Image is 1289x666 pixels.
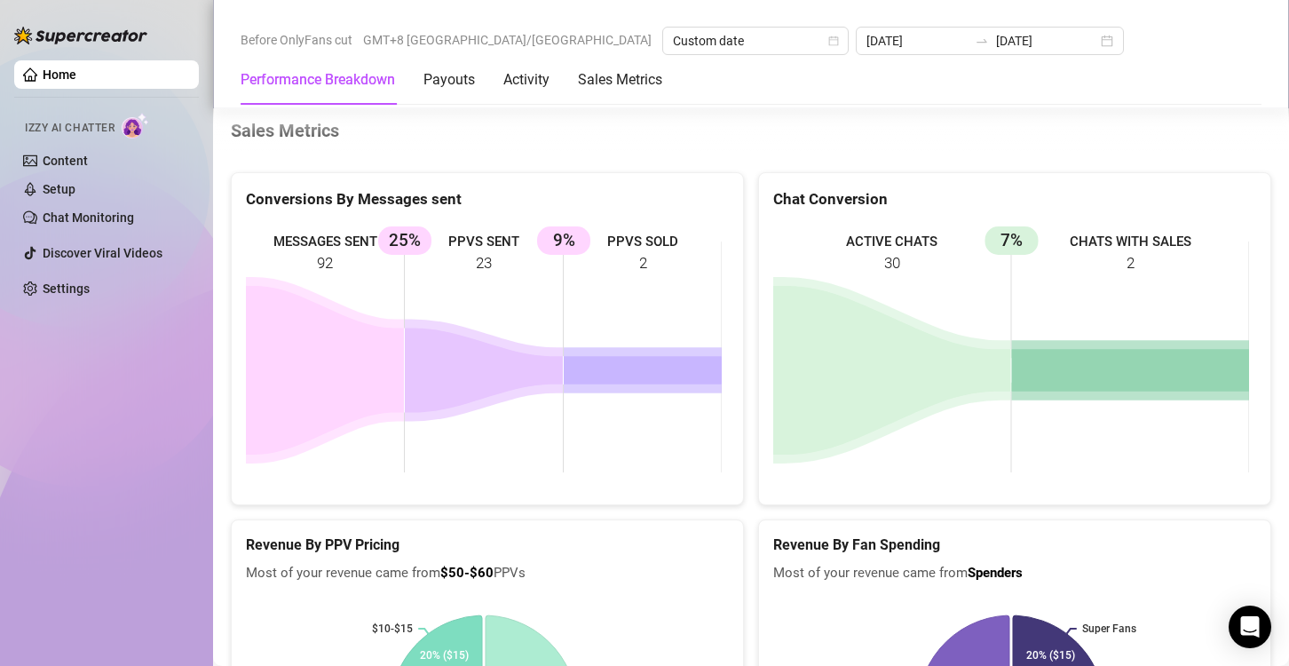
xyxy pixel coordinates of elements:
a: Chat Monitoring [43,210,134,225]
span: calendar [828,36,839,46]
span: to [975,34,989,48]
div: Sales Metrics [578,69,662,91]
img: logo-BBDzfeDw.svg [14,27,147,44]
div: Conversions By Messages sent [246,187,729,211]
div: Payouts [423,69,475,91]
a: Settings [43,281,90,296]
h5: Revenue By Fan Spending [773,535,1256,556]
text: $10-$15 [372,622,413,635]
span: Most of your revenue came from [773,563,1256,584]
h4: Sales Metrics [231,118,1271,143]
input: End date [996,31,1097,51]
span: Before OnlyFans cut [241,27,352,53]
text: Super Fans [1082,622,1136,635]
span: Most of your revenue came from PPVs [246,563,729,584]
a: Home [43,67,76,82]
div: Activity [503,69,550,91]
b: $50-$60 [440,565,494,581]
div: Chat Conversion [773,187,1256,211]
b: Spenders [968,565,1023,581]
div: Open Intercom Messenger [1229,606,1271,648]
input: Start date [866,31,968,51]
a: Setup [43,182,75,196]
span: Custom date [673,28,838,54]
span: Izzy AI Chatter [25,120,115,137]
div: Performance Breakdown [241,69,395,91]
img: AI Chatter [122,113,149,139]
a: Content [43,154,88,168]
h5: Revenue By PPV Pricing [246,535,729,556]
span: GMT+8 [GEOGRAPHIC_DATA]/[GEOGRAPHIC_DATA] [363,27,652,53]
a: Discover Viral Videos [43,246,162,260]
span: swap-right [975,34,989,48]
